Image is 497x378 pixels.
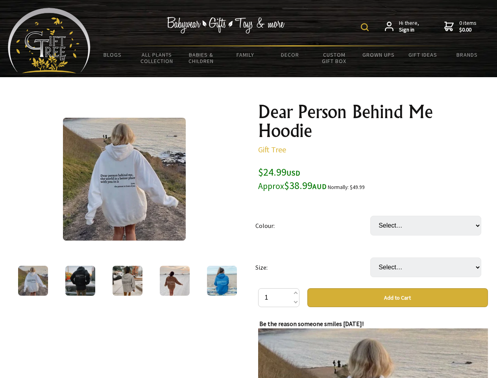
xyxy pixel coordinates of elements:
a: 0 items$0.00 [444,20,477,33]
img: Dear Person Behind Me Hoodie [160,266,190,296]
img: Dear Person Behind Me Hoodie [18,266,48,296]
img: Dear Person Behind Me Hoodie [113,266,142,296]
a: Grown Ups [356,46,401,63]
td: Colour: [255,205,370,246]
small: Normally: $49.99 [328,184,365,191]
a: Family [224,46,268,63]
img: Dear Person Behind Me Hoodie [65,266,95,296]
small: Approx [258,181,284,191]
a: Gift Tree [258,145,286,154]
a: Custom Gift Box [312,46,357,69]
strong: Sign in [399,26,419,33]
span: Hi there, [399,20,419,33]
img: Babyware - Gifts - Toys and more... [8,8,91,73]
img: product search [361,23,369,31]
span: USD [286,169,300,178]
a: Babies & Children [179,46,224,69]
img: Dear Person Behind Me Hoodie [207,266,237,296]
img: Dear Person Behind Me Hoodie [63,118,186,241]
td: Size: [255,246,370,288]
a: All Plants Collection [135,46,179,69]
a: Hi there,Sign in [385,20,419,33]
a: Decor [268,46,312,63]
h1: Dear Person Behind Me Hoodie [258,102,488,140]
a: Gift Ideas [401,46,445,63]
span: $24.99 $38.99 [258,165,327,192]
img: Babywear - Gifts - Toys & more [167,17,285,33]
button: Add to Cart [307,288,488,307]
span: AUD [312,182,327,191]
span: 0 items [459,19,477,33]
a: Brands [445,46,490,63]
a: BLOGS [91,46,135,63]
strong: $0.00 [459,26,477,33]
